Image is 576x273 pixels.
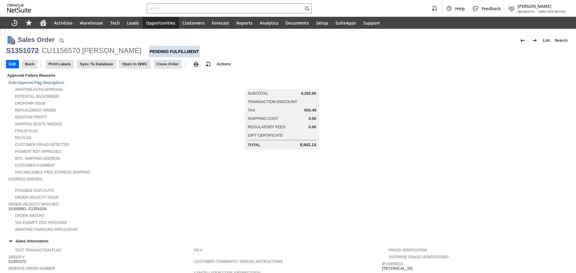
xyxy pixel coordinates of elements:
[8,177,42,181] a: Address Errors
[50,17,76,29] a: Activities
[46,60,73,68] input: Print Labels
[15,248,61,252] a: Test Transaction Flag
[149,46,200,57] div: Pending Fulfillment
[536,9,537,13] span: -
[15,195,58,200] a: Order Velocity Issue
[18,35,55,45] h1: Sales Order
[15,94,59,99] a: Potential Backorder
[8,202,58,206] a: Order Velocity Matches
[236,20,253,26] span: Reports
[179,17,208,29] a: Customers
[248,108,255,112] a: Tax
[146,20,175,26] span: Opportunities
[8,255,24,259] a: Order #
[182,20,205,26] span: Customers
[455,6,465,11] span: Help
[58,37,65,44] img: Quick Find
[15,143,69,147] a: Customer Fraud Detected
[541,36,552,45] a: List
[15,188,54,193] a: Possible Duplicate
[286,20,309,26] span: Documents
[214,62,233,66] a: Actions
[8,206,46,211] span: S1350681, S1351019
[15,108,56,112] a: Replacement Order
[142,17,179,29] a: Opportunities
[6,72,192,79] div: Approval Failure Reasons
[212,20,229,26] span: Forecast
[309,125,316,129] span: 0.00
[6,237,568,245] div: Sales Information
[15,150,61,154] a: Payment not approved
[23,60,37,68] input: Back
[15,214,44,218] a: Order Amount
[245,79,319,89] caption: Summary
[248,125,285,129] a: Regulatory Fees
[15,170,90,174] a: Has Ineligible Free Express Shipping
[248,133,283,138] a: Gift Certificate
[15,129,38,133] a: Fraud Flag
[15,136,31,140] a: RIS flag
[36,17,50,29] a: Home
[15,221,67,225] a: Tax Exempt. Doc Provided
[248,99,297,104] a: Transaction Discount
[8,266,55,271] a: Website Order Number
[6,60,19,68] input: Edit
[8,80,64,85] a: Auto-Approval Flag Descriptions
[7,4,31,13] svg: logo
[42,46,141,55] div: CU1156570 [PERSON_NAME]
[309,116,316,121] span: 0.00
[382,266,412,271] span: [TECHNICAL_ID]
[15,115,47,119] a: Negative Profit
[382,262,403,266] a: IP Address
[25,19,32,26] svg: Shortcuts
[22,17,36,29] div: Shortcuts
[282,17,313,29] a: Documents
[233,17,256,29] a: Reports
[15,227,78,232] a: Awaiting Financing Application
[316,20,328,26] span: Setup
[6,46,39,55] div: S1351072
[313,17,332,29] a: Setup
[260,20,278,26] span: Analytics
[335,20,356,26] span: SuiteApps
[517,3,565,9] span: [PERSON_NAME]
[11,19,18,26] svg: Recent Records
[519,37,526,44] img: Previous
[76,17,106,29] a: Warehouse
[120,60,150,68] input: Open In WMC
[194,248,202,252] a: PO #
[40,19,47,26] svg: Home
[303,5,310,12] svg: Search
[481,6,501,11] span: Feedback
[360,17,384,29] a: Support
[8,259,26,264] span: S1351072
[363,20,380,26] span: Support
[531,37,538,44] img: Next
[193,61,200,68] img: print.svg
[538,9,565,13] span: Sales and Service
[15,122,62,126] a: Shipping Quote Needed
[304,108,316,113] span: 650.49
[248,116,278,121] a: Shipping Cost
[388,255,448,259] a: Override Fraud Verification?
[15,163,55,168] a: Customer Comment
[301,91,316,96] span: 9,292.65
[7,17,22,29] a: Recent Records
[248,143,260,147] a: Total
[77,60,115,68] input: Sync To Database
[15,156,60,161] a: Intl. Shipping Address
[127,20,139,26] span: Leads
[248,91,268,96] a: Subtotal
[106,17,123,29] a: Tech
[147,5,303,12] input: Search
[388,248,427,252] a: Fraud Verification
[300,142,316,147] span: 9,943.14
[54,20,73,26] span: Activities
[80,20,103,26] span: Warehouse
[154,60,181,68] input: Close Order
[15,88,64,92] a: Awaiting Auto-Approval
[194,260,283,264] a: Customer Comments / Special Instructions
[517,9,535,13] span: Sylvane Inc
[552,36,570,45] a: Search
[256,17,282,29] a: Analytics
